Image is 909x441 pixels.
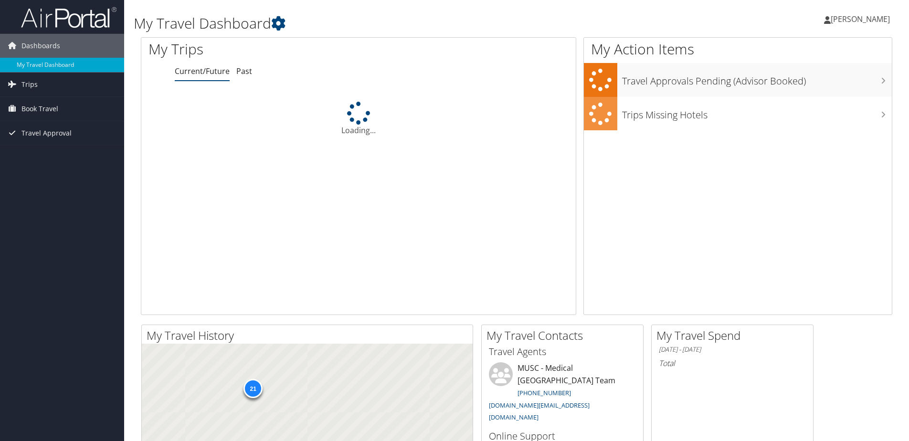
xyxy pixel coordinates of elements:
img: airportal-logo.png [21,6,116,29]
h2: My Travel Spend [656,327,813,344]
span: [PERSON_NAME] [831,14,890,24]
li: MUSC - Medical [GEOGRAPHIC_DATA] Team [484,362,641,426]
a: [DOMAIN_NAME][EMAIL_ADDRESS][DOMAIN_NAME] [489,401,590,422]
a: Current/Future [175,66,230,76]
div: 21 [243,379,263,398]
a: [PERSON_NAME] [824,5,899,33]
h2: My Travel Contacts [486,327,643,344]
a: Travel Approvals Pending (Advisor Booked) [584,63,892,97]
div: Loading... [141,102,576,136]
h3: Travel Approvals Pending (Advisor Booked) [622,70,892,88]
span: Dashboards [21,34,60,58]
span: Book Travel [21,97,58,121]
h6: [DATE] - [DATE] [659,345,806,354]
h1: My Action Items [584,39,892,59]
h1: My Trips [148,39,388,59]
a: Trips Missing Hotels [584,97,892,131]
span: Travel Approval [21,121,72,145]
a: Past [236,66,252,76]
span: Trips [21,73,38,96]
h2: My Travel History [147,327,473,344]
h1: My Travel Dashboard [134,13,644,33]
a: [PHONE_NUMBER] [518,388,571,397]
h3: Travel Agents [489,345,636,358]
h3: Trips Missing Hotels [622,104,892,122]
h6: Total [659,358,806,368]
